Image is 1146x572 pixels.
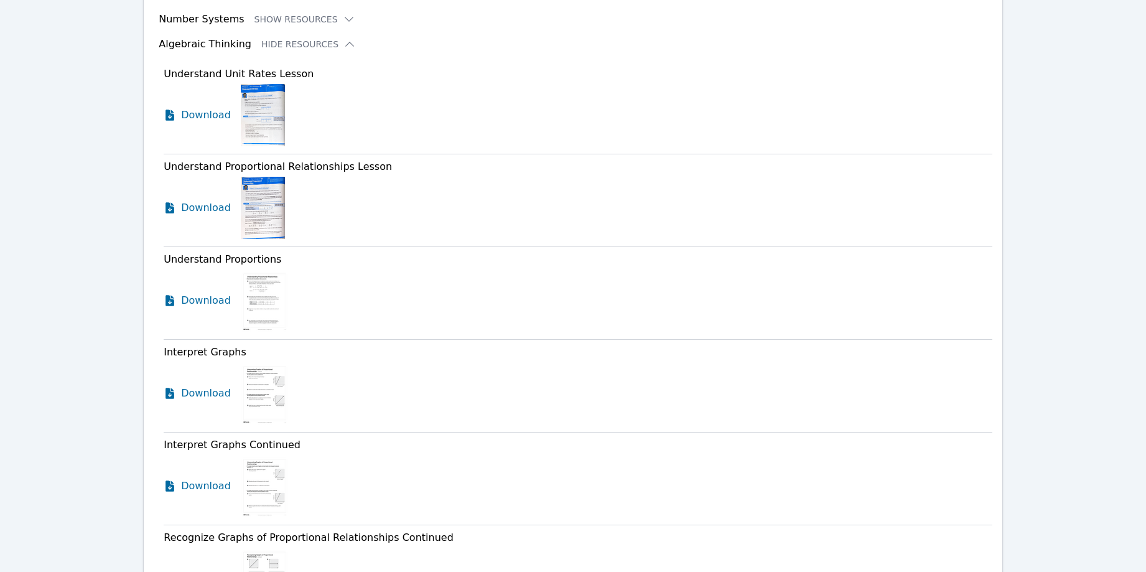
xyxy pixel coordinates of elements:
span: Recognize Graphs of Proportional Relationships Continued [164,532,454,543]
h3: Algebraic Thinking [159,37,251,52]
span: Download [181,479,231,494]
span: Understand Proportional Relationships Lesson [164,161,392,172]
span: Download [181,293,231,308]
a: Download [164,362,231,424]
a: Download [164,84,231,146]
a: Download [164,177,231,239]
span: Download [181,200,231,215]
img: Understand Unit Rates Lesson [241,84,285,146]
img: Understand Proportions [241,270,289,332]
span: Interpret Graphs Continued [164,439,300,451]
img: Interpret Graphs [241,362,289,424]
img: Interpret Graphs Continued [241,455,289,517]
span: Download [181,386,231,401]
img: Understand Proportional Relationships Lesson [241,177,285,239]
a: Download [164,455,231,517]
h3: Number Systems [159,12,244,27]
span: Understand Proportions [164,253,281,265]
button: Show Resources [254,13,355,26]
a: Download [164,270,231,332]
span: Interpret Graphs [164,346,246,358]
span: Download [181,108,231,123]
button: Hide Resources [261,38,356,50]
span: Understand Unit Rates Lesson [164,68,314,80]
